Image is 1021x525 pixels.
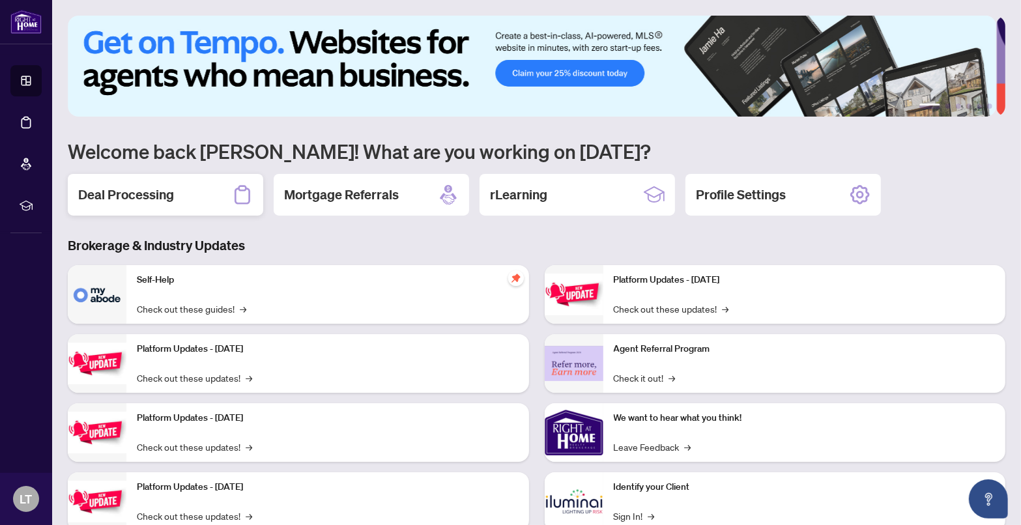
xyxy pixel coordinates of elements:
span: → [669,371,676,385]
img: Platform Updates - September 16, 2025 [68,343,126,384]
span: → [723,302,729,316]
button: 3 [956,104,961,109]
button: 1 [919,104,940,109]
a: Check out these updates!→ [614,302,729,316]
h2: Profile Settings [696,186,786,204]
span: pushpin [508,270,524,286]
h2: rLearning [490,186,547,204]
p: Self-Help [137,273,519,287]
p: Platform Updates - [DATE] [137,342,519,356]
button: 6 [987,104,992,109]
img: logo [10,10,42,34]
img: Platform Updates - July 21, 2025 [68,412,126,453]
span: → [648,509,655,523]
a: Check out these updates!→ [137,371,252,385]
a: Check out these guides!→ [137,302,246,316]
span: → [246,440,252,454]
button: Open asap [969,479,1008,518]
img: Slide 0 [68,16,996,117]
h1: Welcome back [PERSON_NAME]! What are you working on [DATE]? [68,139,1005,163]
img: We want to hear what you think! [545,403,603,462]
img: Self-Help [68,265,126,324]
button: 2 [945,104,951,109]
span: → [685,440,691,454]
p: We want to hear what you think! [614,411,996,425]
img: Platform Updates - July 8, 2025 [68,481,126,522]
a: Sign In!→ [614,509,655,523]
img: Agent Referral Program [545,346,603,382]
span: → [246,371,252,385]
a: Check it out!→ [614,371,676,385]
a: Check out these updates!→ [137,440,252,454]
button: 5 [977,104,982,109]
img: Platform Updates - June 23, 2025 [545,274,603,315]
p: Identify your Client [614,480,996,494]
h3: Brokerage & Industry Updates [68,236,1005,255]
p: Platform Updates - [DATE] [614,273,996,287]
p: Platform Updates - [DATE] [137,411,519,425]
span: LT [20,490,33,508]
h2: Deal Processing [78,186,174,204]
a: Leave Feedback→ [614,440,691,454]
span: → [246,509,252,523]
p: Agent Referral Program [614,342,996,356]
h2: Mortgage Referrals [284,186,399,204]
a: Check out these updates!→ [137,509,252,523]
p: Platform Updates - [DATE] [137,480,519,494]
span: → [240,302,246,316]
button: 4 [966,104,971,109]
